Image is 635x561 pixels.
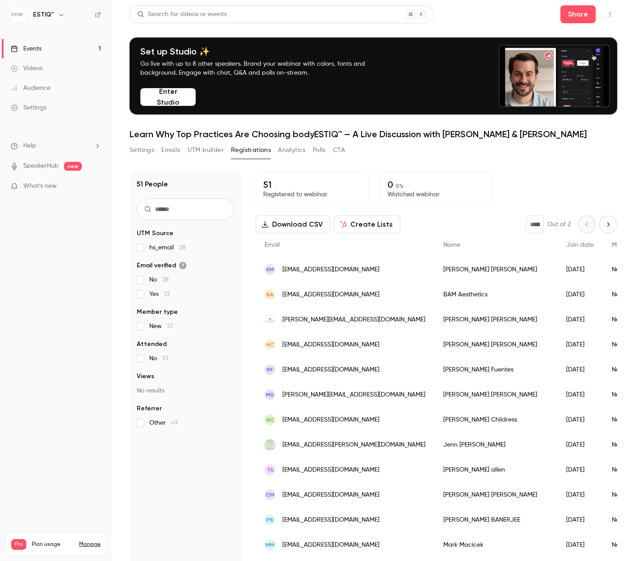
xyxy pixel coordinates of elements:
span: Referrer [137,404,162,413]
div: [DATE] [557,532,603,557]
div: [DATE] [557,307,603,332]
span: [EMAIL_ADDRESS][DOMAIN_NAME] [282,265,379,274]
div: [DATE] [557,357,603,382]
span: KM [266,266,274,274]
span: [PERSON_NAME][EMAIL_ADDRESS][DOMAIN_NAME] [282,315,425,325]
div: [DATE] [557,457,603,482]
div: Search for videos or events [137,10,227,19]
span: 13 [164,291,169,297]
div: [PERSON_NAME] [PERSON_NAME] [434,257,557,282]
span: HC [266,341,274,349]
span: 49 [171,420,178,426]
section: facet-groups [137,229,234,427]
h4: Set up Studio ✨ [140,46,386,57]
button: CTA [333,143,345,157]
p: 0 [387,179,486,190]
a: SpeakerHub [23,161,59,171]
button: Share [560,5,596,23]
img: westlakefreshaesthetics.com [265,439,275,450]
span: New [149,322,173,331]
button: Create Lists [334,215,400,233]
div: [DATE] [557,382,603,407]
p: Out of 2 [547,220,571,229]
button: UTM builder [188,143,224,157]
span: What's new [23,181,57,191]
span: Other [149,418,178,427]
p: No results [137,386,234,395]
span: hs_email [149,243,186,252]
div: [PERSON_NAME] Childress [434,407,557,432]
span: [EMAIL_ADDRESS][PERSON_NAME][DOMAIN_NAME] [282,440,425,450]
p: Registered to webinar [263,190,362,199]
div: Audience [11,84,50,93]
button: Analytics [278,143,306,157]
div: [PERSON_NAME] [PERSON_NAME] [434,332,557,357]
span: Help [23,141,36,151]
span: [EMAIL_ADDRESS][DOMAIN_NAME] [282,515,379,525]
span: Views [137,372,154,381]
span: [EMAIL_ADDRESS][DOMAIN_NAME] [282,365,379,375]
div: [DATE] [557,332,603,357]
button: Enter Studio [140,88,196,106]
span: No [149,354,168,363]
a: Manage [79,541,101,548]
span: Plan usage [32,541,74,548]
span: [EMAIL_ADDRESS][DOMAIN_NAME] [282,415,379,425]
span: Name [443,242,460,248]
span: CM [266,491,274,499]
button: Next page [599,215,617,233]
span: [PERSON_NAME][EMAIL_ADDRESS][DOMAIN_NAME] [282,390,425,400]
span: ta [267,466,273,474]
div: [PERSON_NAME] [PERSON_NAME] [434,482,557,507]
span: MM [265,541,274,549]
p: 51 [263,179,362,190]
span: Pro [11,539,26,550]
div: [PERSON_NAME] BANERJEE [434,507,557,532]
div: [DATE] [557,407,603,432]
span: MS [266,391,274,399]
div: [DATE] [557,282,603,307]
div: [PERSON_NAME] [PERSON_NAME] [434,382,557,407]
li: help-dropdown-opener [11,141,101,151]
button: Download CSV [256,215,330,233]
span: [EMAIL_ADDRESS][DOMAIN_NAME] [282,465,379,475]
span: RF [267,366,273,374]
p: Watched webinar [387,190,486,199]
div: Events [11,44,42,53]
span: Join date [566,242,594,248]
div: [PERSON_NAME] Fuentes [434,357,557,382]
h6: ESTIQ™ [33,10,54,19]
span: Member type [137,308,178,316]
span: new [64,162,82,171]
span: BA [266,291,273,299]
div: Jenn [PERSON_NAME] [434,432,557,457]
button: Registrations [231,143,271,157]
img: ESTIQ™ [11,8,25,22]
span: 28 [179,245,186,251]
span: [EMAIL_ADDRESS][DOMAIN_NAME] [282,290,379,299]
button: Emails [161,143,180,157]
div: Videos [11,64,42,73]
span: [EMAIL_ADDRESS][DOMAIN_NAME] [282,490,379,500]
span: PB [266,516,273,524]
span: 51 [167,323,173,329]
div: [PERSON_NAME] allen [434,457,557,482]
h1: Learn Why Top Practices Are Choosing bodyESTIQ™ — A Live Discussion with [PERSON_NAME] & [PERSON_... [130,129,617,139]
div: [DATE] [557,482,603,507]
div: [DATE] [557,432,603,457]
h1: 51 People [137,179,168,190]
div: BAM Aesthetics [434,282,557,307]
span: No [149,275,169,284]
div: Mark Macicek [434,532,557,557]
span: 38 [162,277,169,283]
span: [EMAIL_ADDRESS][DOMAIN_NAME] [282,340,379,350]
img: aboutfaceandbodykaty.com [265,314,275,325]
span: Email [265,242,280,248]
div: [PERSON_NAME] [PERSON_NAME] [434,307,557,332]
button: Polls [313,143,326,157]
span: Yes [149,290,169,299]
p: Go live with up to 8 other speakers. Brand your webinar with colors, fonts and background. Engage... [140,59,386,77]
span: UTM Source [137,229,173,238]
span: Attended [137,340,167,349]
button: Settings [130,143,154,157]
